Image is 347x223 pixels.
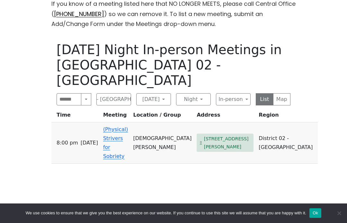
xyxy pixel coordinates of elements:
[256,111,318,122] th: Region
[204,135,251,151] span: [STREET_ADDRESS][PERSON_NAME]
[256,93,273,105] button: List
[216,93,251,105] button: In-person
[96,93,131,105] button: District 02 - [GEOGRAPHIC_DATA]
[136,93,171,105] button: [DATE]
[273,93,291,105] button: Map
[176,93,211,105] button: Night
[57,93,81,105] input: Search
[26,210,306,216] span: We use cookies to ensure that we give you the best experience on our website. If you continue to ...
[130,122,194,164] td: [DEMOGRAPHIC_DATA][PERSON_NAME]
[57,42,290,88] h1: [DATE] Night In-person Meetings in [GEOGRAPHIC_DATA] 02 - [GEOGRAPHIC_DATA]
[51,111,101,122] th: Time
[81,138,98,147] span: [DATE]
[130,111,194,122] th: Location / Group
[309,208,321,218] button: Ok
[101,111,131,122] th: Meeting
[256,122,318,164] td: District 02 - [GEOGRAPHIC_DATA]
[103,126,128,159] a: (Physical) Strivers for Sobriety
[336,210,342,216] span: No
[54,10,104,18] a: [PHONE_NUMBER]
[57,138,78,147] span: 8:00 PM
[81,93,91,105] button: Search
[194,111,256,122] th: Address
